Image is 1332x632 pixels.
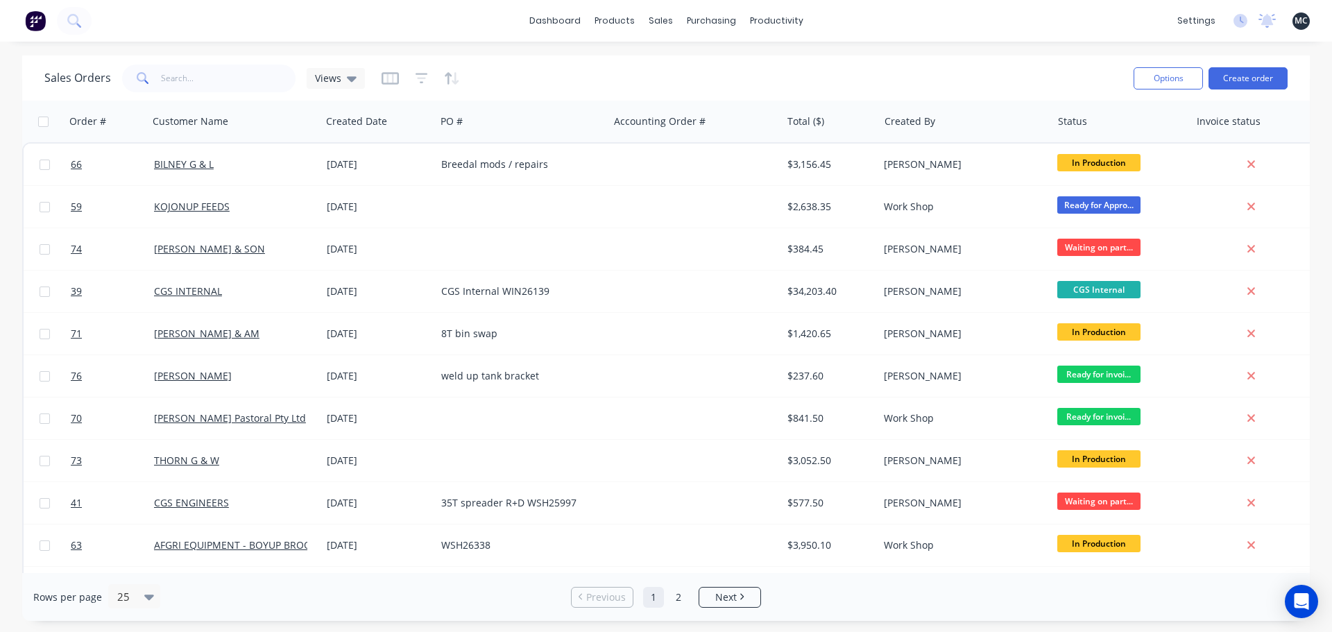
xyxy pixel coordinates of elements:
[44,71,111,85] h1: Sales Orders
[71,496,82,510] span: 41
[33,590,102,604] span: Rows per page
[787,496,869,510] div: $577.50
[25,10,46,31] img: Factory
[71,327,82,341] span: 71
[787,242,869,256] div: $384.45
[327,496,430,510] div: [DATE]
[743,10,810,31] div: productivity
[154,200,230,213] a: KOJONUP FEEDS
[71,482,154,524] a: 41
[71,284,82,298] span: 39
[884,200,1038,214] div: Work Shop
[327,327,430,341] div: [DATE]
[787,369,869,383] div: $237.60
[787,157,869,171] div: $3,156.45
[787,538,869,552] div: $3,950.10
[1057,366,1141,383] span: Ready for invoi...
[71,242,82,256] span: 74
[1057,239,1141,256] span: Waiting on part...
[71,186,154,228] a: 59
[326,114,387,128] div: Created Date
[1057,323,1141,341] span: In Production
[327,284,430,298] div: [DATE]
[522,10,588,31] a: dashboard
[1057,493,1141,510] span: Waiting on part...
[588,10,642,31] div: products
[71,398,154,439] a: 70
[1057,196,1141,214] span: Ready for Appro...
[441,327,595,341] div: 8T bin swap
[565,587,767,608] ul: Pagination
[572,590,633,604] a: Previous page
[787,327,869,341] div: $1,420.65
[642,10,680,31] div: sales
[441,157,595,171] div: Breedal mods / repairs
[885,114,935,128] div: Created By
[154,157,214,171] a: BILNEY G & L
[668,587,689,608] a: Page 2
[884,496,1038,510] div: [PERSON_NAME]
[71,567,154,608] a: 75
[71,411,82,425] span: 70
[1285,585,1318,618] div: Open Intercom Messenger
[154,496,229,509] a: CGS ENGINEERS
[154,538,318,552] a: AFGRI EQUIPMENT - BOYUP BROOK
[154,369,232,382] a: [PERSON_NAME]
[787,114,824,128] div: Total ($)
[71,355,154,397] a: 76
[1057,154,1141,171] span: In Production
[71,454,82,468] span: 73
[787,284,869,298] div: $34,203.40
[154,284,222,298] a: CGS INTERNAL
[884,411,1038,425] div: Work Shop
[1057,535,1141,552] span: In Production
[69,114,106,128] div: Order #
[327,157,430,171] div: [DATE]
[680,10,743,31] div: purchasing
[71,144,154,185] a: 66
[153,114,228,128] div: Customer Name
[884,369,1038,383] div: [PERSON_NAME]
[327,411,430,425] div: [DATE]
[154,411,306,425] a: [PERSON_NAME] Pastoral Pty Ltd
[441,496,595,510] div: 35T spreader R+D WSH25997
[154,454,219,467] a: THORN G & W
[71,313,154,355] a: 71
[643,587,664,608] a: Page 1 is your current page
[71,200,82,214] span: 59
[71,228,154,270] a: 74
[441,538,595,552] div: WSH26338
[1295,15,1308,27] span: MC
[884,454,1038,468] div: [PERSON_NAME]
[71,440,154,481] a: 73
[1209,67,1288,89] button: Create order
[884,538,1038,552] div: Work Shop
[71,157,82,171] span: 66
[327,242,430,256] div: [DATE]
[315,71,341,85] span: Views
[1057,450,1141,468] span: In Production
[699,590,760,604] a: Next page
[614,114,706,128] div: Accounting Order #
[1058,114,1087,128] div: Status
[71,271,154,312] a: 39
[441,114,463,128] div: PO #
[71,538,82,552] span: 63
[441,284,595,298] div: CGS Internal WIN26139
[884,242,1038,256] div: [PERSON_NAME]
[715,590,737,604] span: Next
[154,327,259,340] a: [PERSON_NAME] & AM
[327,200,430,214] div: [DATE]
[327,538,430,552] div: [DATE]
[71,524,154,566] a: 63
[586,590,626,604] span: Previous
[884,327,1038,341] div: [PERSON_NAME]
[787,454,869,468] div: $3,052.50
[327,369,430,383] div: [DATE]
[1057,408,1141,425] span: Ready for invoi...
[161,65,296,92] input: Search...
[1197,114,1261,128] div: Invoice status
[441,369,595,383] div: weld up tank bracket
[787,411,869,425] div: $841.50
[71,369,82,383] span: 76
